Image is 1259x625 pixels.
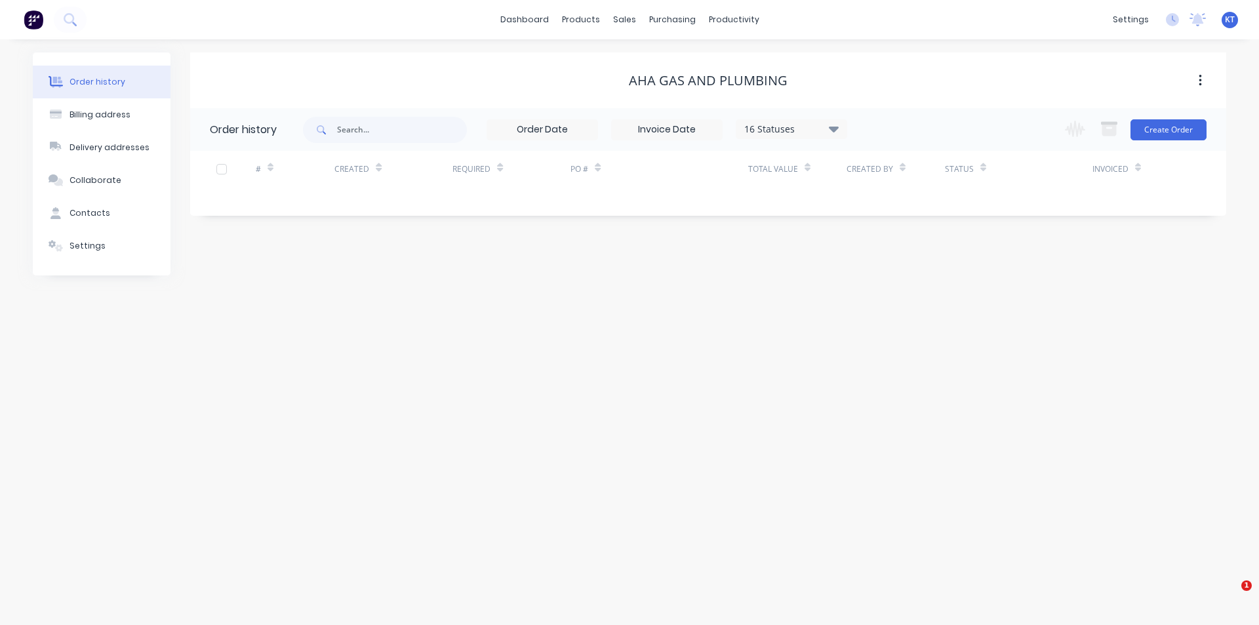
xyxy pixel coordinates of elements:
img: Factory [24,10,43,30]
div: 16 Statuses [736,122,847,136]
button: Contacts [33,197,170,230]
div: Invoiced [1092,163,1129,175]
div: Collaborate [70,174,121,186]
div: PO # [570,163,588,175]
div: Required [452,163,490,175]
input: Invoice Date [612,120,722,140]
div: Contacts [70,207,110,219]
div: Created By [847,151,945,187]
div: Required [452,151,570,187]
div: Total Value [748,151,847,187]
input: Order Date [487,120,597,140]
iframe: Intercom live chat [1214,580,1246,612]
div: Order history [210,122,277,138]
div: # [256,151,334,187]
div: products [555,10,607,30]
button: Billing address [33,98,170,131]
button: Settings [33,230,170,262]
a: dashboard [494,10,555,30]
div: settings [1106,10,1155,30]
div: purchasing [643,10,702,30]
button: Delivery addresses [33,131,170,164]
div: # [256,163,261,175]
div: PO # [570,151,748,187]
input: Search... [337,117,467,143]
button: Collaborate [33,164,170,197]
span: 1 [1241,580,1252,591]
div: Invoiced [1092,151,1171,187]
div: Status [945,151,1092,187]
div: Billing address [70,109,130,121]
div: Settings [70,240,106,252]
div: Status [945,163,974,175]
div: Order history [70,76,125,88]
div: sales [607,10,643,30]
div: Delivery addresses [70,142,150,153]
div: Created By [847,163,893,175]
button: Create Order [1130,119,1207,140]
span: KT [1225,14,1235,26]
div: Created [334,163,369,175]
button: Order history [33,66,170,98]
div: Created [334,151,452,187]
div: Total Value [748,163,798,175]
div: productivity [702,10,766,30]
div: AHA Gas and Plumbing [629,73,788,89]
